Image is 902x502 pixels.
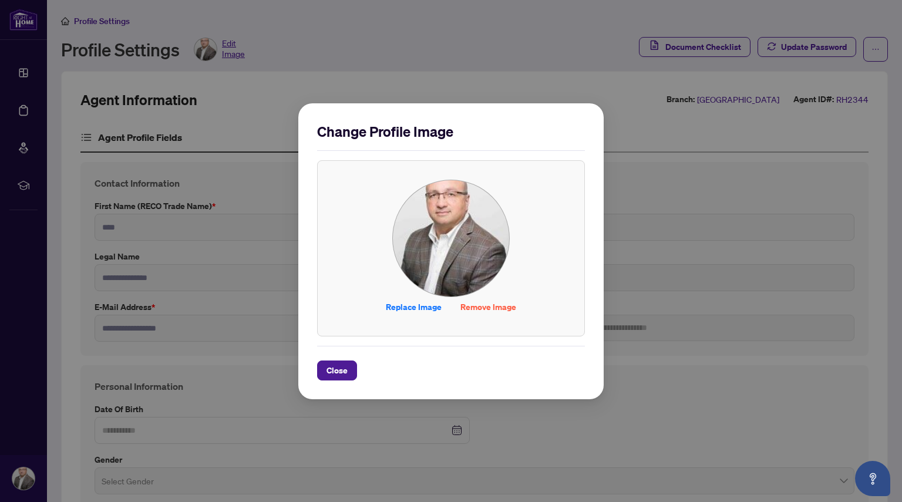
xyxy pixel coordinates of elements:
[386,298,442,316] span: Replace Image
[393,180,509,297] img: Profile Icon
[855,461,890,496] button: Open asap
[317,122,585,141] h2: Change Profile Image
[451,297,526,317] button: Remove Image
[376,297,451,317] button: Replace Image
[327,361,348,380] span: Close
[460,298,516,316] span: Remove Image
[317,361,357,380] button: Close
